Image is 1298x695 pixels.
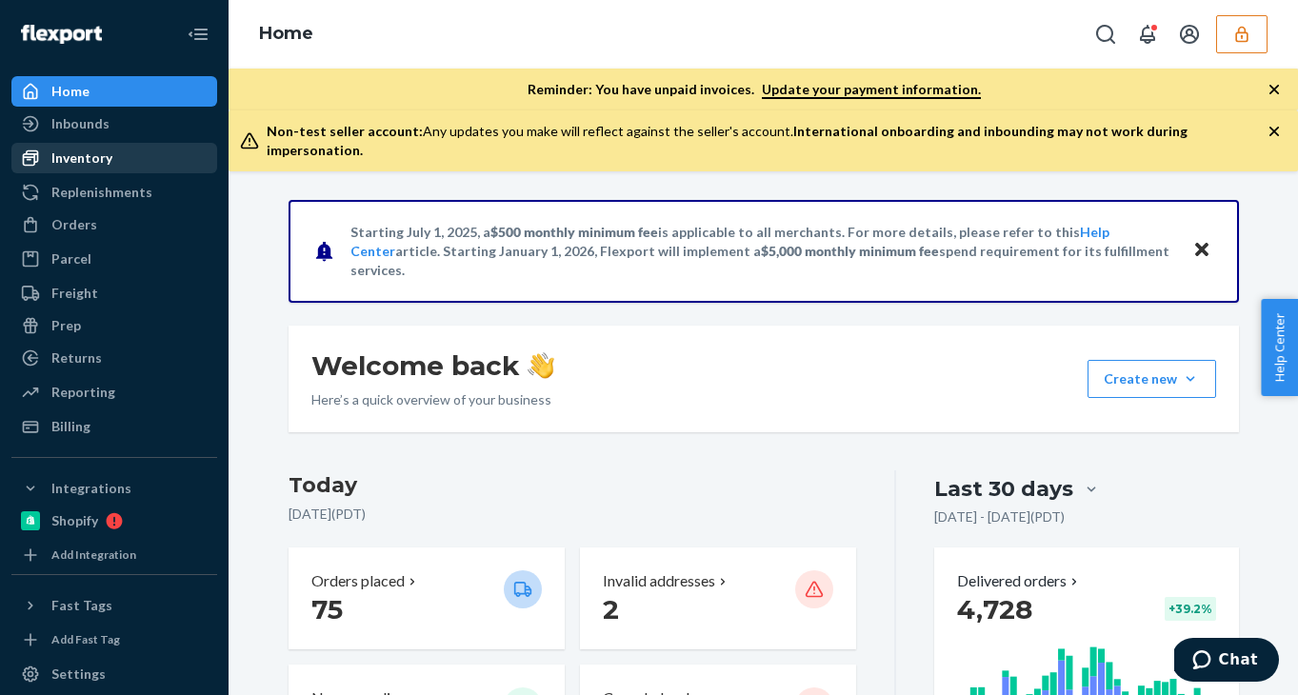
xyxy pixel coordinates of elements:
[289,470,857,501] h3: Today
[11,411,217,442] a: Billing
[350,223,1174,280] p: Starting July 1, 2025, a is applicable to all merchants. For more details, please refer to this a...
[311,570,405,592] p: Orders placed
[603,593,619,625] span: 2
[1165,597,1216,621] div: + 39.2 %
[51,417,90,436] div: Billing
[762,81,981,99] a: Update your payment information.
[11,473,217,504] button: Integrations
[51,316,81,335] div: Prep
[1088,360,1216,398] button: Create new
[51,383,115,402] div: Reporting
[51,546,136,563] div: Add Integration
[11,143,217,173] a: Inventory
[51,82,90,101] div: Home
[603,570,715,592] p: Invalid addresses
[267,123,423,139] span: Non-test seller account:
[11,628,217,651] a: Add Fast Tag
[1174,638,1279,685] iframe: Opens a widget where you can chat to one of our agents
[11,343,217,373] a: Returns
[311,593,343,625] span: 75
[528,80,981,99] p: Reminder: You have unpaid invoices.
[259,23,313,44] a: Home
[11,109,217,139] a: Inbounds
[580,547,856,649] button: Invalid addresses 2
[267,122,1268,160] div: Any updates you make will reflect against the seller's account.
[51,149,112,168] div: Inventory
[11,278,217,308] a: Freight
[11,544,217,566] a: Add Integration
[244,7,329,62] ol: breadcrumbs
[51,511,98,530] div: Shopify
[311,390,554,409] p: Here’s a quick overview of your business
[761,243,939,259] span: $5,000 monthly minimum fee
[51,249,91,268] div: Parcel
[490,224,658,240] span: $500 monthly minimum fee
[51,114,110,133] div: Inbounds
[934,507,1065,526] p: [DATE] - [DATE] ( PDT )
[11,659,217,689] a: Settings
[311,348,554,383] h1: Welcome back
[51,215,97,234] div: Orders
[11,209,217,240] a: Orders
[51,348,102,367] div: Returns
[957,570,1082,592] button: Delivered orders
[1170,15,1208,53] button: Open account menu
[528,352,554,379] img: hand-wave emoji
[11,377,217,407] a: Reporting
[11,310,217,341] a: Prep
[1087,15,1125,53] button: Open Search Box
[51,665,106,684] div: Settings
[934,474,1073,504] div: Last 30 days
[289,547,565,649] button: Orders placed 75
[21,25,102,44] img: Flexport logo
[11,76,217,107] a: Home
[1261,299,1298,396] button: Help Center
[179,15,217,53] button: Close Navigation
[51,596,112,615] div: Fast Tags
[51,183,152,202] div: Replenishments
[51,479,131,498] div: Integrations
[11,506,217,536] a: Shopify
[51,284,98,303] div: Freight
[957,593,1032,625] span: 4,728
[1189,237,1214,265] button: Close
[1128,15,1167,53] button: Open notifications
[51,631,120,647] div: Add Fast Tag
[11,244,217,274] a: Parcel
[11,177,217,208] a: Replenishments
[289,505,857,524] p: [DATE] ( PDT )
[11,590,217,621] button: Fast Tags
